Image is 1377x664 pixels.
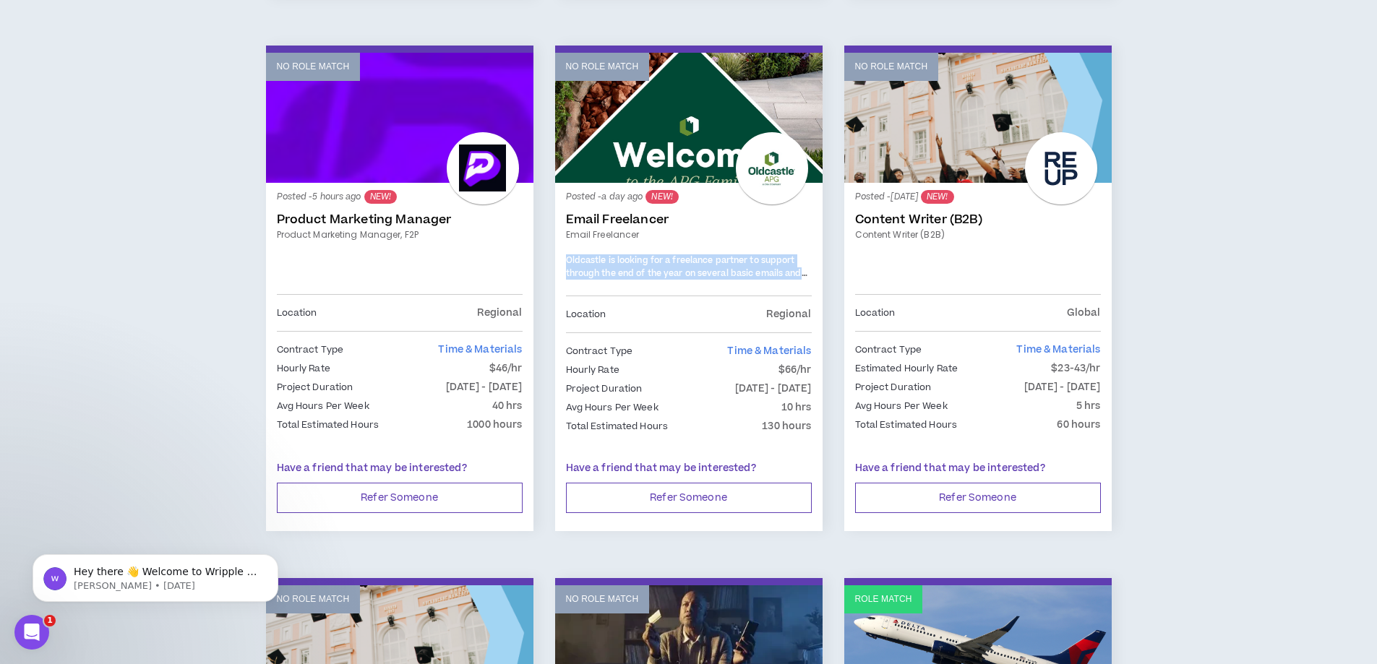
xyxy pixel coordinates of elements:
[1057,417,1100,433] p: 60 hours
[1016,342,1100,357] span: Time & Materials
[762,418,811,434] p: 130 hours
[566,362,619,378] p: Hourly Rate
[14,615,49,650] iframe: Intercom live chat
[645,190,678,204] sup: NEW!
[855,212,1101,227] a: Content Writer (B2B)
[921,190,953,204] sup: NEW!
[727,344,811,358] span: Time & Materials
[566,461,812,476] p: Have a friend that may be interested?
[277,361,330,376] p: Hourly Rate
[364,190,397,204] sup: NEW!
[566,418,669,434] p: Total Estimated Hours
[277,305,317,321] p: Location
[566,254,807,292] span: Oldcastle is looking for a freelance partner to support through the end of the year on several ba...
[438,342,522,357] span: Time & Materials
[566,343,633,359] p: Contract Type
[855,379,932,395] p: Project Duration
[277,461,523,476] p: Have a friend that may be interested?
[277,398,369,414] p: Avg Hours Per Week
[277,592,350,606] p: No Role Match
[566,306,606,322] p: Location
[277,60,350,74] p: No Role Match
[467,417,522,433] p: 1000 hours
[855,190,1101,204] p: Posted - [DATE]
[555,53,823,183] a: No Role Match
[492,398,523,414] p: 40 hrs
[735,381,812,397] p: [DATE] - [DATE]
[277,212,523,227] a: Product Marketing Manager
[566,592,639,606] p: No Role Match
[855,398,948,414] p: Avg Hours Per Week
[778,362,812,378] p: $66/hr
[277,342,344,358] p: Contract Type
[855,483,1101,513] button: Refer Someone
[844,53,1112,183] a: No Role Match
[566,381,643,397] p: Project Duration
[566,60,639,74] p: No Role Match
[1024,379,1101,395] p: [DATE] - [DATE]
[855,60,928,74] p: No Role Match
[277,483,523,513] button: Refer Someone
[855,592,912,606] p: Role Match
[277,417,379,433] p: Total Estimated Hours
[855,417,958,433] p: Total Estimated Hours
[855,361,958,376] p: Estimated Hourly Rate
[266,53,533,183] a: No Role Match
[855,461,1101,476] p: Have a friend that may be interested?
[566,483,812,513] button: Refer Someone
[855,342,922,358] p: Contract Type
[1067,305,1101,321] p: Global
[477,305,522,321] p: Regional
[1051,361,1100,376] p: $23-43/hr
[566,400,659,415] p: Avg Hours Per Week
[855,228,1101,241] a: Content Writer (B2B)
[566,228,812,241] a: Email Freelancer
[781,400,812,415] p: 10 hrs
[766,306,811,322] p: Regional
[855,305,896,321] p: Location
[446,379,523,395] p: [DATE] - [DATE]
[566,212,812,227] a: Email Freelancer
[277,379,353,395] p: Project Duration
[277,190,523,204] p: Posted - 5 hours ago
[1076,398,1101,414] p: 5 hrs
[489,361,523,376] p: $46/hr
[566,190,812,204] p: Posted - a day ago
[277,228,523,241] a: Product Marketing Manager, F2P
[11,524,300,625] iframe: Intercom notifications message
[44,615,56,626] span: 1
